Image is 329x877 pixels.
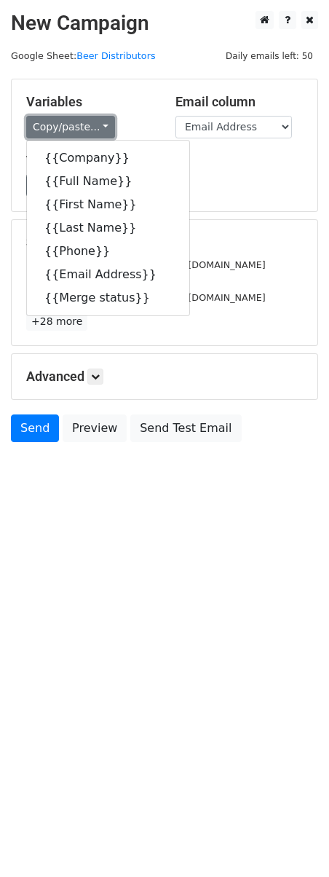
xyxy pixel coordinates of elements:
a: {{Full Name}} [27,170,189,193]
a: Preview [63,414,127,442]
small: [PERSON_NAME][EMAIL_ADDRESS][DOMAIN_NAME] [26,292,266,303]
a: Copy/paste... [26,116,115,138]
a: Send Test Email [130,414,241,442]
h2: New Campaign [11,11,318,36]
a: {{Company}} [27,146,189,170]
h5: Email column [175,94,303,110]
a: Daily emails left: 50 [221,50,318,61]
a: Beer Distributors [76,50,155,61]
a: {{Merge status}} [27,286,189,310]
iframe: Chat Widget [256,807,329,877]
small: Google Sheet: [11,50,156,61]
span: Daily emails left: 50 [221,48,318,64]
a: {{First Name}} [27,193,189,216]
a: {{Email Address}} [27,263,189,286]
a: Send [11,414,59,442]
small: [PERSON_NAME][EMAIL_ADDRESS][DOMAIN_NAME] [26,259,266,270]
a: {{Phone}} [27,240,189,263]
a: +28 more [26,312,87,331]
h5: Variables [26,94,154,110]
h5: Advanced [26,369,303,385]
a: {{Last Name}} [27,216,189,240]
